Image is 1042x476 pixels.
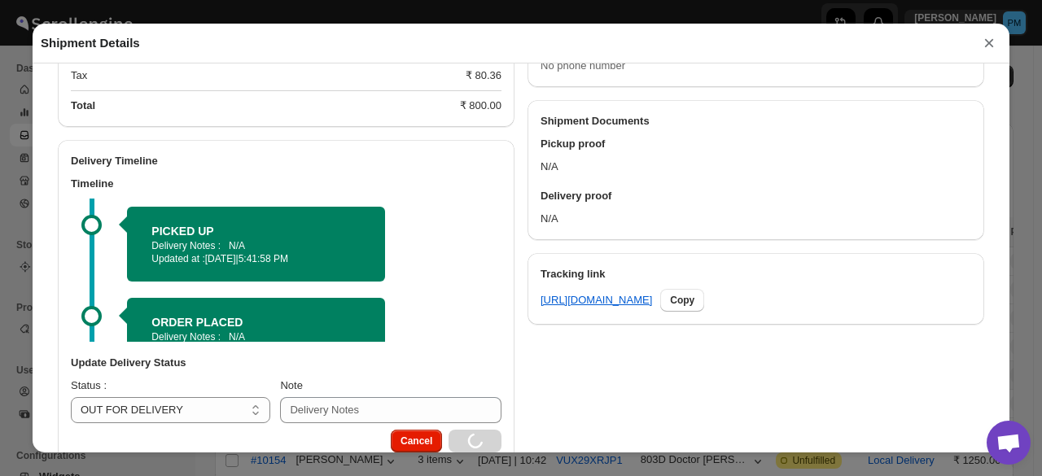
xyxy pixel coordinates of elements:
[280,397,501,423] input: Delivery Notes
[71,153,501,169] h2: Delivery Timeline
[660,289,704,312] button: Copy
[541,113,971,129] h2: Shipment Documents
[977,32,1001,55] button: ×
[151,330,221,343] p: Delivery Notes :
[528,181,984,240] div: N/A
[541,292,652,308] a: [URL][DOMAIN_NAME]
[401,435,432,448] span: Cancel
[541,136,971,152] h3: Pickup proof
[229,239,245,252] p: N/A
[541,266,971,282] h3: Tracking link
[151,239,221,252] p: Delivery Notes :
[41,35,140,51] h2: Shipment Details
[71,68,453,84] div: Tax
[151,314,361,330] h2: ORDER PLACED
[528,129,984,181] div: N/A
[71,176,501,192] h3: Timeline
[541,59,625,72] span: No phone number
[229,330,245,343] p: N/A
[466,68,501,84] div: ₹ 80.36
[71,355,501,371] h3: Update Delivery Status
[460,98,501,114] div: ₹ 800.00
[987,421,1031,465] a: Open chat
[280,379,302,391] span: Note
[391,430,442,452] button: Cancel
[541,188,971,204] h3: Delivery proof
[71,379,107,391] span: Status :
[71,99,95,111] b: Total
[670,294,694,307] span: Copy
[151,223,361,239] h2: PICKED UP
[151,252,361,265] p: Updated at :
[205,253,288,264] span: [DATE] | 5:41:58 PM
